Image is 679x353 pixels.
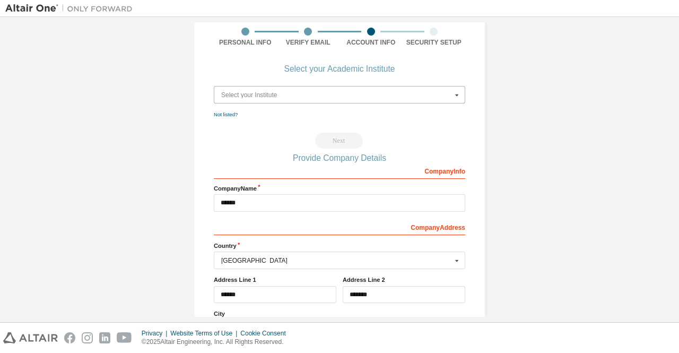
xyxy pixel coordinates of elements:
[221,257,452,264] div: [GEOGRAPHIC_DATA]
[117,332,132,343] img: youtube.svg
[403,38,466,47] div: Security Setup
[214,309,465,318] label: City
[214,38,277,47] div: Personal Info
[221,92,452,98] div: Select your Institute
[240,329,292,338] div: Cookie Consent
[214,133,465,149] div: You need to select your Academic Institute to continue
[170,329,240,338] div: Website Terms of Use
[214,111,238,117] a: Not listed?
[343,275,465,284] label: Address Line 2
[214,275,336,284] label: Address Line 1
[214,218,465,235] div: Company Address
[214,162,465,179] div: Company Info
[142,338,292,347] p: © 2025 Altair Engineering, Inc. All Rights Reserved.
[214,184,465,193] label: Company Name
[214,155,465,161] div: Provide Company Details
[64,332,75,343] img: facebook.svg
[142,329,170,338] div: Privacy
[339,38,403,47] div: Account Info
[99,332,110,343] img: linkedin.svg
[3,332,58,343] img: altair_logo.svg
[277,38,340,47] div: Verify Email
[284,66,395,72] div: Select your Academic Institute
[214,242,465,250] label: Country
[5,3,138,14] img: Altair One
[82,332,93,343] img: instagram.svg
